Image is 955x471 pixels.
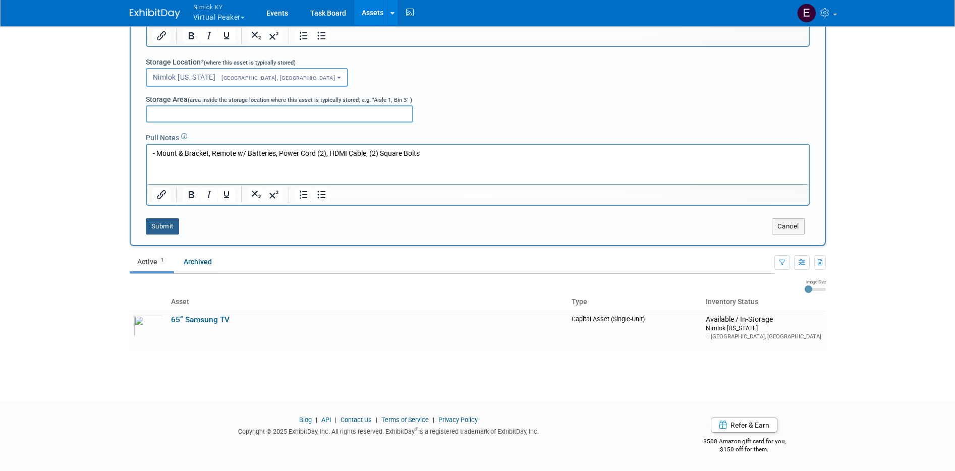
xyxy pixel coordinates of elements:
[183,29,200,43] button: Bold
[146,57,296,67] label: Storage Location
[167,293,568,311] th: Asset
[295,188,312,202] button: Numbered list
[146,130,810,143] div: Pull Notes
[130,252,174,271] a: Active1
[6,4,656,14] p: - Mount & Bracket, Remote w/ Batteries, Power Cord (2), HDMI Cable, (2) Square Bolts
[200,29,217,43] button: Italic
[313,29,330,43] button: Bullet list
[6,4,657,14] body: Rich Text Area. Press ALT-0 for help.
[200,188,217,202] button: Italic
[805,279,826,285] div: Image Size
[146,68,348,87] button: Nimlok [US_STATE][GEOGRAPHIC_DATA], [GEOGRAPHIC_DATA]
[313,188,330,202] button: Bullet list
[430,416,437,424] span: |
[663,431,826,454] div: $500 Amazon gift card for you,
[248,188,265,202] button: Subscript
[146,218,179,234] button: Submit
[218,188,235,202] button: Underline
[147,145,809,184] iframe: Rich Text Area
[438,416,478,424] a: Privacy Policy
[706,333,821,340] div: [GEOGRAPHIC_DATA], [GEOGRAPHIC_DATA]
[171,315,230,324] a: 65” Samsung TV
[188,97,412,103] span: (area inside the storage location where this asset is typically stored; e.g. "Aisle 1, Bin 3" )
[568,311,702,352] td: Capital Asset (Single-Unit)
[381,416,429,424] a: Terms of Service
[158,257,166,264] span: 1
[193,2,245,12] span: Nimlok KY
[341,416,372,424] a: Contact Us
[663,445,826,454] div: $150 off for them.
[153,188,170,202] button: Insert/edit link
[176,252,219,271] a: Archived
[706,315,821,324] div: Available / In-Storage
[797,4,816,23] img: Elizabeth Griffin
[146,94,412,104] label: Storage Area
[204,60,296,66] span: (where this asset is typically stored)
[415,427,418,432] sup: ®
[153,29,170,43] button: Insert/edit link
[130,425,648,436] div: Copyright © 2025 ExhibitDay, Inc. All rights reserved. ExhibitDay is a registered trademark of Ex...
[299,416,312,424] a: Blog
[321,416,331,424] a: API
[183,188,200,202] button: Bold
[706,324,821,332] div: Nimlok [US_STATE]
[295,29,312,43] button: Numbered list
[313,416,320,424] span: |
[711,418,777,433] a: Refer & Earn
[215,75,335,81] span: [GEOGRAPHIC_DATA], [GEOGRAPHIC_DATA]
[772,218,805,234] button: Cancel
[568,293,702,311] th: Type
[153,73,335,81] span: Nimlok [US_STATE]
[218,29,235,43] button: Underline
[130,9,180,19] img: ExhibitDay
[265,29,283,43] button: Superscript
[332,416,339,424] span: |
[373,416,380,424] span: |
[265,188,283,202] button: Superscript
[248,29,265,43] button: Subscript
